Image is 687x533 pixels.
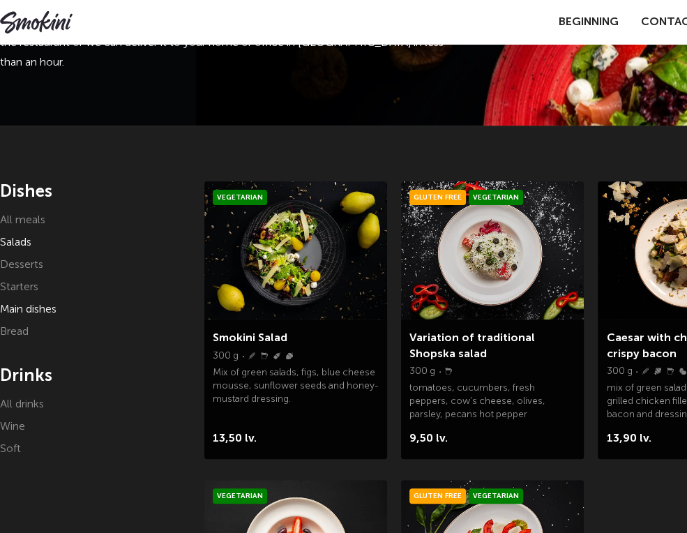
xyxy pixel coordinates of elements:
p: 300 g [213,350,239,363]
a: Smokini Salad [213,333,287,344]
p: Mix of green salads, figs, blue cheese mousse, sunflower seeds and honey-mustard dressing. [213,366,379,411]
img: Smokini_Winter_Menu_6.jpg [401,181,584,320]
img: Milk.svg [667,368,674,375]
span: 13,50 lv. [213,429,269,449]
img: Fish.svg [654,368,661,375]
img: Eggs.svg [679,368,686,375]
span: Vegetarian [213,488,267,504]
span: 13,90 lv. [606,429,662,449]
img: Milk.svg [445,368,452,375]
a: Variation of traditional Shopska salad [409,333,535,359]
span: 9,50 lv. [409,429,465,449]
a: Beginning [559,17,619,28]
span: Vegetarian [469,190,523,205]
img: Sinape.svg [273,352,280,359]
span: Gluten Free [409,190,466,205]
img: Nuts.svg [286,352,293,359]
span: Vegetarian [213,190,267,205]
img: Wheat.svg [642,368,649,375]
span: Gluten Free [409,488,466,504]
span: Vegetarian [469,488,523,504]
img: Smokini_Winter_Menu_21.jpg [204,181,387,320]
p: 300 g [606,365,632,378]
p: 300 g [409,365,435,378]
img: Wheat.svg [248,352,255,359]
p: tomatoes, cucumbers, fresh peppers, cow's cheese, olives, parsley, pecans hot pepper [409,382,575,426]
img: Milk.svg [261,352,268,359]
